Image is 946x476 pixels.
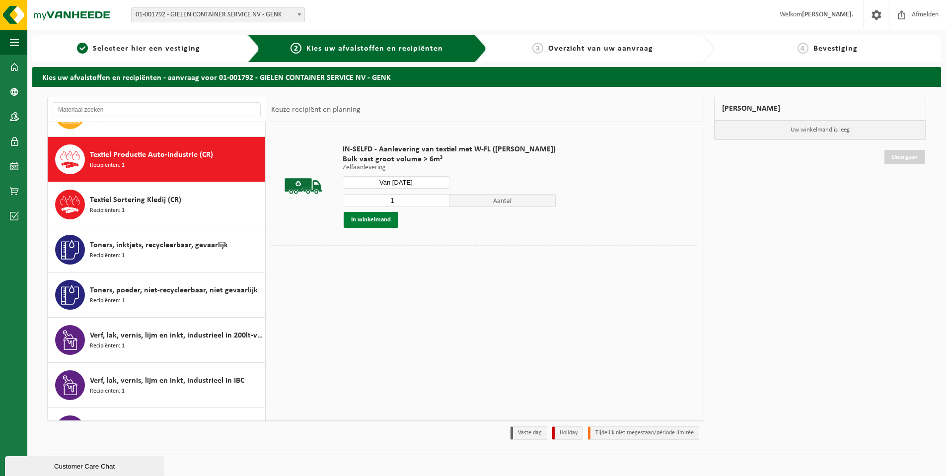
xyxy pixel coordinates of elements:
[802,11,854,18] strong: [PERSON_NAME].
[131,7,305,22] span: 01-001792 - GIELEN CONTAINER SERVICE NV - GENK
[90,194,181,206] span: Textiel Sortering Kledij (CR)
[90,330,263,341] span: Verf, lak, vernis, lijm en inkt, industrieel in 200lt-vat
[37,43,240,55] a: 1Selecteer hier een vestiging
[343,176,449,189] input: Selecteer datum
[306,45,443,53] span: Kies uw afvalstoffen en recipiënten
[90,420,263,432] span: Verf, lak, vernis, lijm en inkt, industrieel in kleinverpakking
[266,97,365,122] div: Keuze recipiënt en planning
[552,426,583,440] li: Holiday
[5,454,166,476] iframe: chat widget
[813,45,858,53] span: Bevestiging
[449,194,556,207] span: Aantal
[714,97,927,121] div: [PERSON_NAME]
[90,284,258,296] span: Toners, poeder, niet-recycleerbaar, niet gevaarlijk
[798,43,808,54] span: 4
[90,296,125,306] span: Recipiënten: 1
[48,363,266,408] button: Verf, lak, vernis, lijm en inkt, industrieel in IBC Recipiënten: 1
[90,251,125,261] span: Recipiënten: 1
[48,408,266,453] button: Verf, lak, vernis, lijm en inkt, industrieel in kleinverpakking
[90,161,125,170] span: Recipiënten: 1
[90,149,213,161] span: Textiel Productie Auto-industrie (CR)
[90,206,125,215] span: Recipiënten: 1
[48,272,266,318] button: Toners, poeder, niet-recycleerbaar, niet gevaarlijk Recipiënten: 1
[48,182,266,227] button: Textiel Sortering Kledij (CR) Recipiënten: 1
[884,150,925,164] a: Doorgaan
[588,426,699,440] li: Tijdelijk niet toegestaan/période limitée
[90,375,244,387] span: Verf, lak, vernis, lijm en inkt, industrieel in IBC
[48,318,266,363] button: Verf, lak, vernis, lijm en inkt, industrieel in 200lt-vat Recipiënten: 1
[132,8,304,22] span: 01-001792 - GIELEN CONTAINER SERVICE NV - GENK
[715,121,926,139] p: Uw winkelmand is leeg
[48,227,266,272] button: Toners, inktjets, recycleerbaar, gevaarlijk Recipiënten: 1
[532,43,543,54] span: 3
[548,45,653,53] span: Overzicht van uw aanvraag
[510,426,547,440] li: Vaste dag
[344,212,398,228] button: In winkelmand
[93,45,200,53] span: Selecteer hier een vestiging
[48,137,266,182] button: Textiel Productie Auto-industrie (CR) Recipiënten: 1
[90,341,125,351] span: Recipiënten: 1
[32,67,941,86] h2: Kies uw afvalstoffen en recipiënten - aanvraag voor 01-001792 - GIELEN CONTAINER SERVICE NV - GENK
[343,154,556,164] span: Bulk vast groot volume > 6m³
[343,144,556,154] span: IN-SELFD - Aanlevering van textiel met W-FL ([PERSON_NAME])
[343,164,556,171] p: Zelfaanlevering
[90,387,125,396] span: Recipiënten: 1
[90,239,228,251] span: Toners, inktjets, recycleerbaar, gevaarlijk
[53,102,261,117] input: Materiaal zoeken
[291,43,301,54] span: 2
[77,43,88,54] span: 1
